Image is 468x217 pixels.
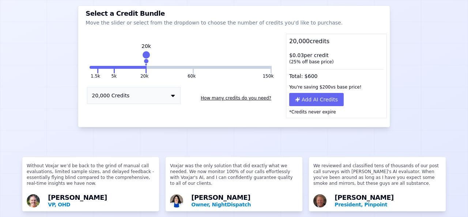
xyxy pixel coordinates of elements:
[98,66,114,69] button: 5k
[140,73,148,79] button: 20k
[115,66,146,69] button: 20k
[48,194,155,208] div: [PERSON_NAME]
[86,19,382,26] p: Move the slider or select from the dropdown to choose the number of credits you'd like to purchase.
[141,42,151,50] div: 20k
[87,87,181,104] button: 20,000 Credits
[48,201,155,208] p: VP, OHD
[286,106,386,118] p: *Credits never expire
[286,49,386,68] div: $ 0.03 per credit
[27,194,40,207] img: Avatar
[194,66,271,69] button: 150k
[188,73,196,79] button: 60k
[90,66,97,69] button: 1.5k
[313,194,327,207] img: Avatar
[191,194,298,208] div: [PERSON_NAME]
[289,93,344,106] button: Add AI Credits
[313,163,441,192] p: We reviewed and classified tens of thousands of our post call surveys with [PERSON_NAME]'s AI eva...
[91,73,100,79] button: 1.5k
[263,73,273,79] button: 150k
[170,163,298,192] p: Voxjar was the only solution that did exactly what we needed. We now monitor 100% of our calls ef...
[286,34,386,49] div: 20,000 credits
[27,163,155,192] p: Without Voxjar we’d be back to the grind of manual call evaluations, limited sample sizes, and de...
[289,59,384,65] div: ( 25 % off base price)
[170,194,183,207] img: Avatar
[286,81,386,93] div: You're saving $ 200 vs base price!
[191,201,298,208] p: Owner, NightDispatch
[111,73,117,79] button: 5k
[335,194,441,208] div: [PERSON_NAME]
[147,66,193,69] button: 60k
[335,201,441,208] p: President, Pinpoint
[286,68,386,81] div: Total: $ 600
[86,10,382,17] h3: Select a Credit Bundle
[198,92,274,104] button: How many credits do you need?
